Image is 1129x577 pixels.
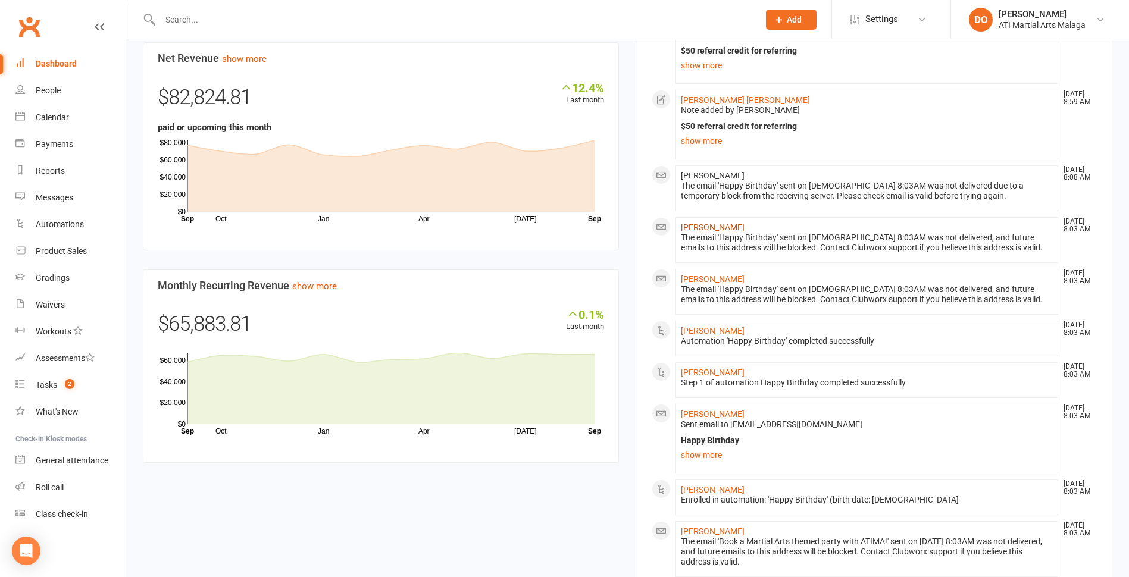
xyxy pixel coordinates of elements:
a: [PERSON_NAME] [681,326,745,335]
time: [DATE] 8:03 AM [1058,321,1097,337]
div: Gradings [36,273,70,283]
a: Dashboard [15,51,126,77]
a: show more [681,447,1053,463]
a: [PERSON_NAME] [681,485,745,494]
time: [DATE] 8:03 AM [1058,363,1097,378]
div: Automation 'Happy Birthday' completed successfully [681,336,1053,346]
div: Enrolled in automation: 'Happy Birthday' (birth date: [DEMOGRAPHIC_DATA] [681,495,1053,505]
a: What's New [15,399,126,425]
div: Roll call [36,482,64,492]
div: General attendance [36,456,108,465]
span: Add [787,15,802,24]
div: Happy Birthday [681,435,1053,446]
time: [DATE] 8:59 AM [1058,90,1097,106]
div: Messages [36,193,73,202]
a: [PERSON_NAME] [681,274,745,284]
a: show more [681,133,1053,149]
button: Add [766,10,817,30]
h3: Net Revenue [158,52,604,64]
div: $65,883.81 [158,308,604,347]
div: Payments [36,139,73,149]
a: Roll call [15,474,126,501]
span: 2 [65,379,74,389]
div: Calendar [36,112,69,122]
span: Sent email to [EMAIL_ADDRESS][DOMAIN_NAME] [681,419,862,429]
div: Tasks [36,380,57,390]
div: ATI Martial Arts Malaga [999,20,1086,30]
div: Workouts [36,327,71,336]
a: [PERSON_NAME] [PERSON_NAME] [681,95,810,105]
div: Automations [36,219,84,229]
a: Messages [15,184,126,211]
strong: paid or upcoming this month [158,122,271,133]
time: [DATE] 8:03 AM [1058,480,1097,496]
div: Step 1 of automation Happy Birthday completed successfully [681,378,1053,388]
div: Open Intercom Messenger [12,537,40,565]
div: Product Sales [36,246,87,256]
div: The email 'Happy Birthday' sent on [DEMOGRAPHIC_DATA] 8:03AM was not delivered due to a temporary... [681,181,1053,201]
a: show more [222,54,267,64]
div: 0.1% [566,308,604,321]
a: Class kiosk mode [15,501,126,528]
a: Automations [15,211,126,238]
a: [PERSON_NAME] [681,409,745,419]
div: [PERSON_NAME] [999,9,1086,20]
a: Tasks 2 [15,372,126,399]
a: General attendance kiosk mode [15,447,126,474]
div: The email 'Book a Martial Arts themed party with ATIMA!' sent on [DATE] 8:03AM was not delivered,... [681,537,1053,567]
div: $82,824.81 [158,81,604,120]
div: DO [969,8,993,32]
div: $50 referral credit for referring [681,46,1053,56]
a: Waivers [15,291,126,318]
div: Waivers [36,300,65,309]
a: Calendar [15,104,126,131]
div: Reports [36,166,65,175]
a: [PERSON_NAME] [681,368,745,377]
a: Workouts [15,318,126,345]
div: $50 referral credit for referring [681,121,1053,131]
a: [PERSON_NAME] [681,526,745,536]
time: [DATE] 8:03 AM [1058,522,1097,537]
a: [PERSON_NAME] [681,222,745,232]
a: Clubworx [14,12,44,42]
div: Last month [566,308,604,333]
span: [PERSON_NAME] [681,171,745,180]
div: People [36,86,61,95]
time: [DATE] 8:03 AM [1058,218,1097,233]
a: Product Sales [15,238,126,265]
div: The email 'Happy Birthday' sent on [DEMOGRAPHIC_DATA] 8:03AM was not delivered, and future emails... [681,233,1053,253]
div: Last month [560,81,604,106]
div: 12.4% [560,81,604,94]
div: Assessments [36,353,95,363]
a: show more [681,57,1053,74]
div: The email 'Happy Birthday' sent on [DEMOGRAPHIC_DATA] 8:03AM was not delivered, and future emails... [681,284,1053,305]
time: [DATE] 8:08 AM [1058,166,1097,181]
h3: Monthly Recurring Revenue [158,280,604,291]
div: What's New [36,407,79,416]
input: Search... [157,11,750,28]
div: Dashboard [36,59,77,68]
a: Assessments [15,345,126,372]
span: Settings [865,6,898,33]
div: Note added by [PERSON_NAME] [681,105,1053,115]
div: Class check-in [36,509,88,519]
a: Gradings [15,265,126,291]
a: People [15,77,126,104]
time: [DATE] 8:03 AM [1058,404,1097,420]
a: show more [292,281,337,291]
time: [DATE] 8:03 AM [1058,269,1097,285]
a: Reports [15,158,126,184]
a: Payments [15,131,126,158]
